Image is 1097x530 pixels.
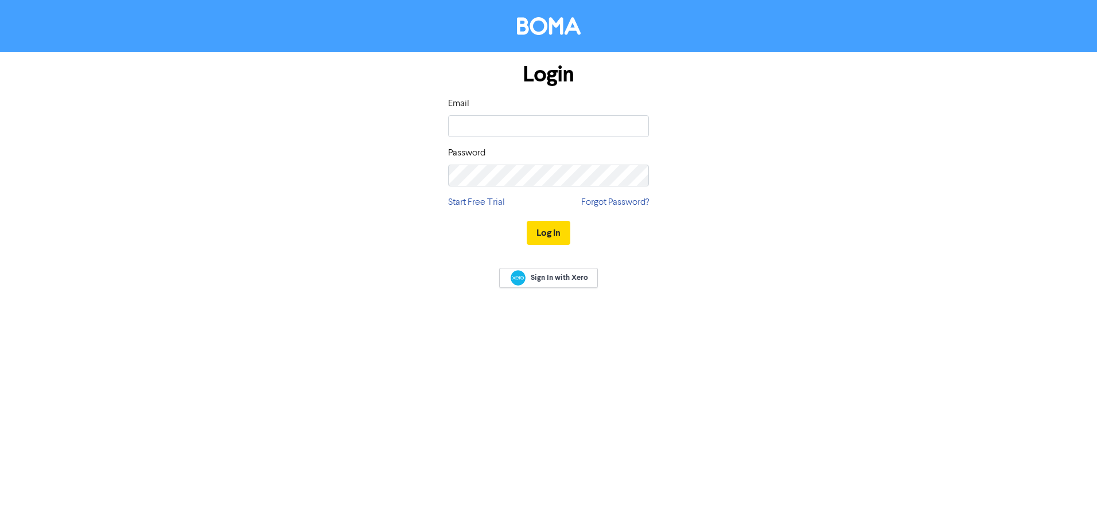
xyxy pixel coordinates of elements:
[448,146,485,160] label: Password
[448,97,469,111] label: Email
[511,270,526,286] img: Xero logo
[448,61,649,88] h1: Login
[499,268,598,288] a: Sign In with Xero
[531,272,588,283] span: Sign In with Xero
[448,196,505,209] a: Start Free Trial
[581,196,649,209] a: Forgot Password?
[517,17,581,35] img: BOMA Logo
[527,221,570,245] button: Log In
